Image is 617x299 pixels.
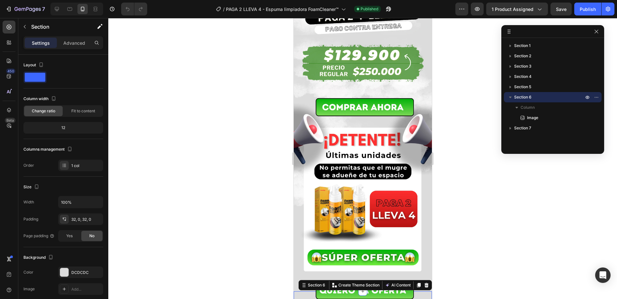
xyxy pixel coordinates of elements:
div: Padding [23,216,38,222]
p: Advanced [63,40,85,46]
span: / [223,6,225,13]
button: 7 [3,3,48,15]
span: Column [521,104,535,111]
div: Image [23,286,35,292]
button: Save [550,3,572,15]
span: Yes [66,233,73,239]
span: Section 6 [514,94,532,100]
span: Change ratio [32,108,55,114]
div: Open Intercom Messenger [595,267,611,283]
span: Fit to content [71,108,95,114]
iframe: Design area [294,18,432,299]
div: Width [23,199,34,205]
div: 450 [6,69,15,74]
div: Add... [71,286,102,292]
button: 1 product assigned [486,3,548,15]
input: Auto [58,196,103,208]
span: Save [556,6,567,12]
div: Size [23,183,40,192]
span: Image [527,115,538,121]
button: Publish [574,3,601,15]
p: 7 [42,5,45,13]
span: Section 2 [514,53,531,59]
span: No [89,233,94,239]
span: PAGA 2 LLEVA 4 - Espuma limpiadora FoamCleaner™ [226,6,339,13]
p: Settings [32,40,50,46]
div: Color [23,269,33,275]
div: DCDCDC [71,270,102,276]
span: Section 7 [514,125,531,131]
div: Publish [580,6,596,13]
span: Section 4 [514,73,532,80]
div: 32, 0, 32, 0 [71,217,102,222]
span: Section 5 [514,84,531,90]
div: Layout [23,61,45,70]
span: Published [361,6,378,12]
div: Page padding [23,233,55,239]
p: Section [31,23,84,31]
div: Column width [23,95,58,103]
div: Columns management [23,145,74,154]
span: 1 product assigned [492,6,533,13]
span: Section 3 [514,63,532,70]
span: Section 1 [514,42,531,49]
div: 1 col [71,163,102,169]
div: Background [23,253,55,262]
div: Undo/Redo [121,3,147,15]
div: Beta [5,118,15,123]
div: Order [23,163,34,168]
div: 12 [25,123,102,132]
